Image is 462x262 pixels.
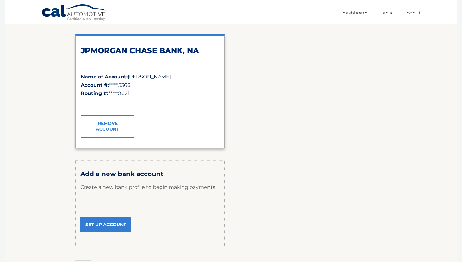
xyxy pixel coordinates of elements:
a: FAQ's [381,8,392,18]
span: ✓ [81,101,85,107]
strong: Account #: [81,82,109,88]
a: Cal Automotive [41,4,107,22]
h3: Add a new bank account [80,170,220,178]
strong: Routing #: [81,90,108,96]
a: Dashboard [343,8,368,18]
span: [PERSON_NAME] [128,74,171,80]
a: Logout [405,8,421,18]
p: Create a new bank profile to begin making payments [80,178,220,197]
a: Remove Account [81,115,134,137]
h2: JPMORGAN CHASE BANK, NA [81,46,219,55]
a: Set Up Account [80,217,131,232]
strong: Name of Account: [81,74,128,80]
